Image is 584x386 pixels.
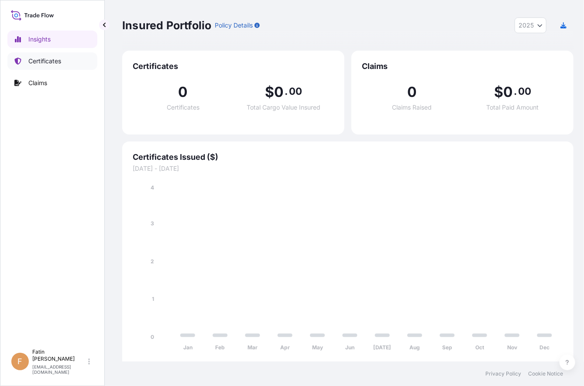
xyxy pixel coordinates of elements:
[515,17,546,33] button: Year Selector
[442,345,452,351] tspan: Sep
[289,88,302,95] span: 00
[122,18,211,32] p: Insured Portfolio
[28,57,61,65] p: Certificates
[487,104,539,110] span: Total Paid Amount
[362,61,563,72] span: Claims
[216,345,225,351] tspan: Feb
[280,345,290,351] tspan: Apr
[392,104,432,110] span: Claims Raised
[407,85,417,99] span: 0
[133,152,563,162] span: Certificates Issued ($)
[183,345,192,351] tspan: Jan
[7,31,97,48] a: Insights
[247,104,320,110] span: Total Cargo Value Insured
[285,88,288,95] span: .
[7,52,97,70] a: Certificates
[151,220,154,227] tspan: 3
[539,345,550,351] tspan: Dec
[503,85,513,99] span: 0
[374,345,392,351] tspan: [DATE]
[133,61,334,72] span: Certificates
[528,370,563,377] a: Cookie Notice
[247,345,258,351] tspan: Mar
[519,21,534,30] span: 2025
[151,334,154,340] tspan: 0
[32,348,86,362] p: Fatin [PERSON_NAME]
[28,79,47,87] p: Claims
[274,85,284,99] span: 0
[178,85,188,99] span: 0
[514,88,517,95] span: .
[215,21,253,30] p: Policy Details
[485,370,521,377] a: Privacy Policy
[151,258,154,265] tspan: 2
[494,85,503,99] span: $
[18,357,23,366] span: F
[312,345,323,351] tspan: May
[28,35,51,44] p: Insights
[32,364,86,375] p: [EMAIL_ADDRESS][DOMAIN_NAME]
[133,164,563,173] span: [DATE] - [DATE]
[475,345,484,351] tspan: Oct
[345,345,354,351] tspan: Jun
[167,104,199,110] span: Certificates
[152,296,154,303] tspan: 1
[7,74,97,92] a: Claims
[265,85,274,99] span: $
[410,345,420,351] tspan: Aug
[151,184,154,191] tspan: 4
[507,345,518,351] tspan: Nov
[518,88,531,95] span: 00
